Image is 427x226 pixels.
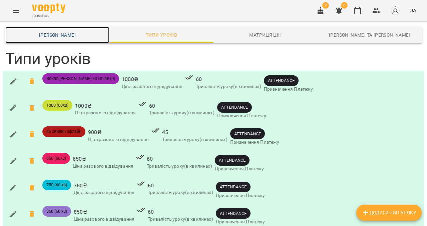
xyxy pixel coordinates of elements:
[73,155,133,163] span: 650 ₴
[24,73,40,89] span: Ви впевнені що хочите видалити Вокал Валерія 60 Ofline (н)?
[322,31,418,39] span: [PERSON_NAME] та [PERSON_NAME]
[149,110,215,116] p: Тривалість уроку(в хвилинах)
[74,189,134,196] p: Ціна разового відвідування
[215,157,250,163] span: ATTENDANCE
[356,205,422,221] button: Додати Тип Уроку
[73,163,133,170] p: Ціна разового відвідування
[24,206,40,222] span: Ви впевнені що хочите видалити 850 (60 хв)?
[75,110,136,116] p: Ціна разового відвідування
[217,104,252,110] span: ATTENDANCE
[24,126,40,142] span: Ви впевнені що хочите видалити 45 хвилин офлайн?
[216,219,265,225] p: Призначення Платежу
[9,31,105,39] span: [PERSON_NAME]
[196,75,261,83] span: 60
[74,216,134,223] p: Ціна разового відвідування
[409,7,416,14] span: UA
[216,192,265,199] p: Призначення Платежу
[148,189,213,196] p: Тривалість уроку(в хвилинах)
[42,102,72,108] span: 1000 (60хв)
[74,208,134,216] span: 850 ₴
[42,208,71,214] span: 850 (60 хв)
[407,4,419,17] button: UA
[215,166,264,172] p: Призначення Платежу
[147,155,212,163] span: 60
[216,184,251,190] span: ATTENDANCE
[8,3,24,19] button: Menu
[32,14,65,18] span: For Business
[149,102,215,110] span: 60
[75,102,136,110] span: 1000 ₴
[122,75,182,83] span: 1000 ₴
[391,6,400,15] img: avatar_s.png
[88,128,149,136] span: 900 ₴
[74,182,134,190] span: 750 ₴
[362,209,416,217] span: Додати Тип Уроку
[230,139,280,146] p: Призначення Платежу
[341,2,348,9] span: 6
[24,100,40,116] span: Ви впевнені що хочите видалити 1000 (60хв)?
[264,77,299,84] span: ATTENDANCE
[42,155,70,161] span: 650 (60хв)
[162,136,228,143] p: Тривалість уроку(в хвилинах)
[322,2,329,9] span: 2
[24,180,40,196] span: Ви впевнені що хочите видалити 750 (60 хв)?
[148,216,213,223] p: Тривалість уроку(в хвилинах)
[230,131,265,137] span: ATTENDANCE
[147,163,212,170] p: Тривалість уроку(в хвилинах)
[42,182,71,188] span: 750 (60 хв)
[113,31,209,39] span: Типи уроків
[264,86,313,93] p: Призначення Платежу
[217,113,267,119] p: Призначення Платежу
[5,50,422,68] h3: Типи уроків
[42,76,119,82] span: Вокал [PERSON_NAME] 60 Ofline (н)
[148,182,213,190] span: 60
[32,3,65,13] img: Voopty Logo
[162,128,228,136] span: 45
[196,83,261,90] p: Тривалість уроку(в хвилинах)
[122,83,182,90] p: Ціна разового відвідування
[218,31,314,39] span: Матриця цін
[88,136,149,143] p: Ціна разового відвідування
[24,153,40,169] span: Ви впевнені що хочите видалити 650 (60хв)?
[148,208,213,216] span: 60
[42,129,85,135] span: 45 хвилин офлайн
[216,210,251,217] span: ATTENDANCE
